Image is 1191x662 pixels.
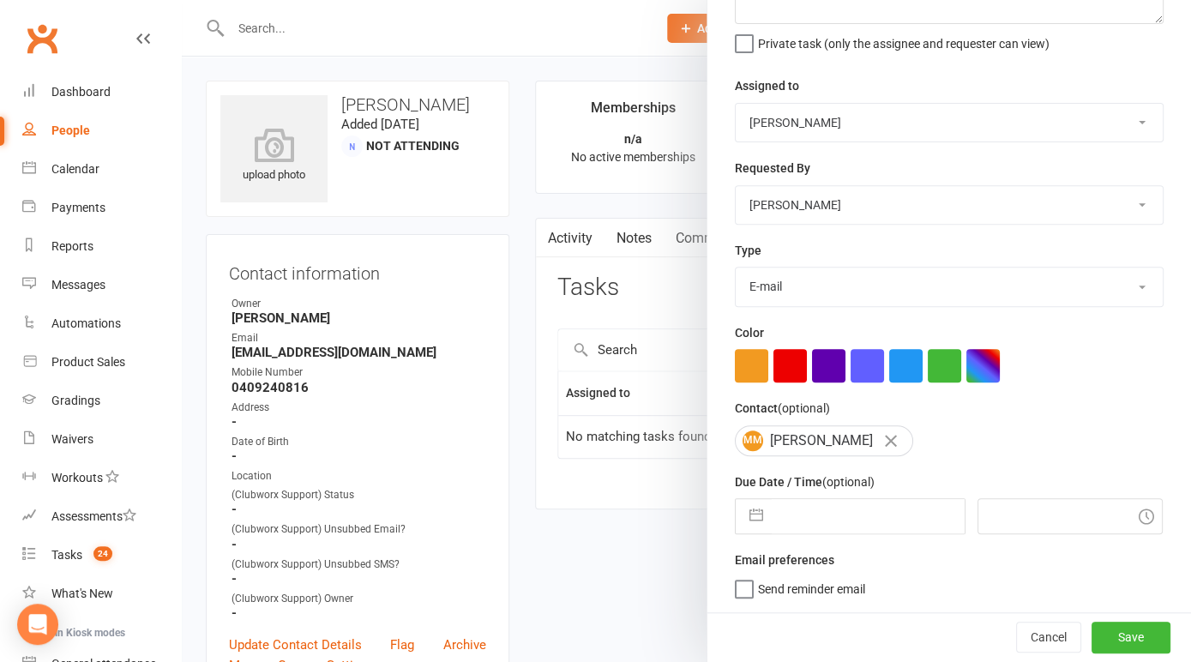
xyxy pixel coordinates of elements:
div: Reports [51,239,93,253]
div: People [51,123,90,137]
div: Payments [51,201,105,214]
a: Product Sales [22,343,181,382]
label: Type [735,241,761,260]
div: Dashboard [51,85,111,99]
span: Private task (only the assignee and requester can view) [758,31,1050,51]
div: [PERSON_NAME] [735,425,913,456]
a: Tasks 24 [22,536,181,575]
a: Calendar [22,150,181,189]
div: Open Intercom Messenger [17,604,58,645]
label: Assigned to [735,76,799,95]
div: Waivers [51,432,93,446]
a: What's New [22,575,181,613]
div: Workouts [51,471,103,484]
a: Gradings [22,382,181,420]
a: Payments [22,189,181,227]
div: Calendar [51,162,99,176]
div: Messages [51,278,105,292]
button: Save [1092,622,1170,653]
button: Cancel [1016,622,1081,653]
a: Assessments [22,497,181,536]
small: (optional) [778,401,830,415]
a: Clubworx [21,17,63,60]
label: Email preferences [735,551,834,569]
span: 24 [93,546,112,561]
div: Assessments [51,509,136,523]
span: MM [743,430,763,451]
a: Workouts [22,459,181,497]
a: Waivers [22,420,181,459]
a: Automations [22,304,181,343]
a: Messages [22,266,181,304]
label: Color [735,323,764,342]
div: Automations [51,316,121,330]
a: Dashboard [22,73,181,111]
span: Send reminder email [758,576,865,596]
small: (optional) [822,475,875,489]
label: Requested By [735,159,810,178]
div: Tasks [51,548,82,562]
label: Due Date / Time [735,472,875,491]
div: What's New [51,587,113,600]
label: Contact [735,399,830,418]
div: Gradings [51,394,100,407]
div: Product Sales [51,355,125,369]
a: People [22,111,181,150]
a: Reports [22,227,181,266]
